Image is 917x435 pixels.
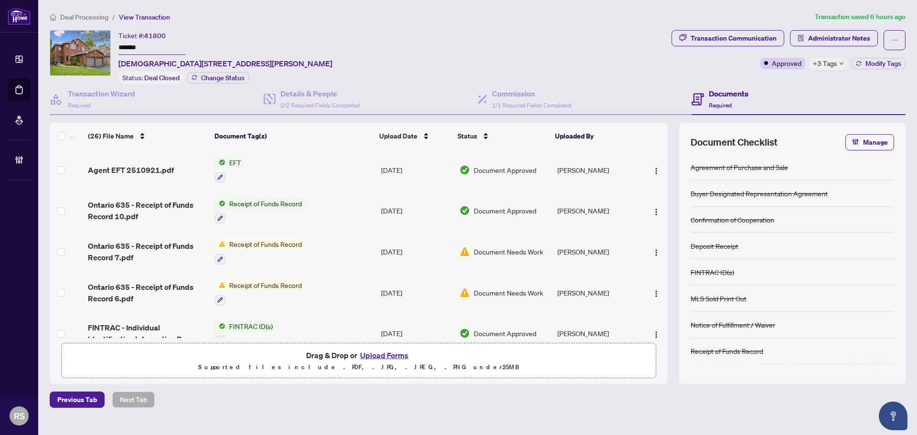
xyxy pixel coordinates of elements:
[474,287,543,298] span: Document Needs Work
[852,58,906,69] button: Modify Tags
[88,281,207,304] span: Ontario 635 - Receipt of Funds Record 6.pdf
[67,361,650,373] p: Supported files include .PDF, .JPG, .JPEG, .PNG under 25 MB
[454,123,551,149] th: Status
[691,319,775,330] div: Notice of Fulfillment / Waiver
[187,72,249,84] button: Change Status
[225,198,306,209] span: Receipt of Funds Record
[652,208,660,216] img: Logo
[845,134,894,150] button: Manage
[691,214,774,225] div: Confirmation of Cooperation
[474,328,536,339] span: Document Approved
[652,331,660,339] img: Logo
[88,164,174,176] span: Agent EFT 2510921.pdf
[377,149,456,191] td: [DATE]
[459,246,470,257] img: Document Status
[225,280,306,290] span: Receipt of Funds Record
[377,313,456,354] td: [DATE]
[377,191,456,232] td: [DATE]
[215,157,225,168] img: Status Icon
[554,313,640,354] td: [PERSON_NAME]
[379,131,417,141] span: Upload Date
[215,239,225,249] img: Status Icon
[863,135,888,150] span: Manage
[649,285,664,300] button: Logo
[88,199,207,222] span: Ontario 635 - Receipt of Funds Record 10.pdf
[50,392,105,408] button: Previous Tab
[459,165,470,175] img: Document Status
[691,162,788,172] div: Agreement of Purchase and Sale
[68,88,135,99] h4: Transaction Wizard
[357,349,411,361] button: Upload Forms
[88,322,207,345] span: FINTRAC - Individual Identification Information Record 8.pdf
[691,346,763,356] div: Receipt of Funds Record
[554,272,640,313] td: [PERSON_NAME]
[798,35,804,42] span: solution
[709,88,748,99] h4: Documents
[118,71,183,84] div: Status:
[280,102,360,109] span: 2/2 Required Fields Completed
[375,123,454,149] th: Upload Date
[652,249,660,256] img: Logo
[50,31,110,75] img: IMG-E12189328_1.jpg
[459,287,470,298] img: Document Status
[709,102,732,109] span: Required
[377,272,456,313] td: [DATE]
[474,165,536,175] span: Document Approved
[459,328,470,339] img: Document Status
[474,246,543,257] span: Document Needs Work
[215,280,225,290] img: Status Icon
[215,280,306,306] button: Status IconReceipt of Funds Record
[119,13,170,21] span: View Transaction
[492,102,571,109] span: 1/1 Required Fields Completed
[280,88,360,99] h4: Details & People
[790,30,878,46] button: Administrator Notes
[225,321,277,331] span: FINTRAC ID(s)
[57,392,97,407] span: Previous Tab
[88,240,207,263] span: Ontario 635 - Receipt of Funds Record 7.pdf
[891,37,898,43] span: ellipsis
[691,31,777,46] div: Transaction Communication
[474,205,536,216] span: Document Approved
[458,131,477,141] span: Status
[652,290,660,297] img: Logo
[68,102,91,109] span: Required
[225,157,245,168] span: EFT
[554,191,640,232] td: [PERSON_NAME]
[649,162,664,178] button: Logo
[84,123,211,149] th: (26) File Name
[377,231,456,272] td: [DATE]
[865,60,901,67] span: Modify Tags
[50,14,56,21] span: home
[112,11,115,22] li: /
[672,30,784,46] button: Transaction Communication
[551,123,637,149] th: Uploaded By
[215,198,306,224] button: Status IconReceipt of Funds Record
[772,58,801,68] span: Approved
[211,123,375,149] th: Document Tag(s)
[492,88,571,99] h4: Commission
[808,31,870,46] span: Administrator Notes
[691,267,734,277] div: FINTRAC ID(s)
[118,58,332,69] span: [DEMOGRAPHIC_DATA][STREET_ADDRESS][PERSON_NAME]
[62,343,656,379] span: Drag & Drop orUpload FormsSupported files include .PDF, .JPG, .JPEG, .PNG under25MB
[60,13,108,21] span: Deal Processing
[215,321,225,331] img: Status Icon
[879,402,907,430] button: Open asap
[215,198,225,209] img: Status Icon
[839,61,844,66] span: down
[215,321,277,347] button: Status IconFINTRAC ID(s)
[649,244,664,259] button: Logo
[118,30,166,41] div: Ticket #:
[691,293,746,304] div: MLS Sold Print Out
[225,239,306,249] span: Receipt of Funds Record
[144,74,180,82] span: Deal Closed
[652,167,660,175] img: Logo
[112,392,155,408] button: Next Tab
[14,409,25,423] span: RS
[691,188,828,199] div: Buyer Designated Representation Agreement
[554,231,640,272] td: [PERSON_NAME]
[201,74,245,81] span: Change Status
[649,326,664,341] button: Logo
[554,149,640,191] td: [PERSON_NAME]
[144,32,166,40] span: 41800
